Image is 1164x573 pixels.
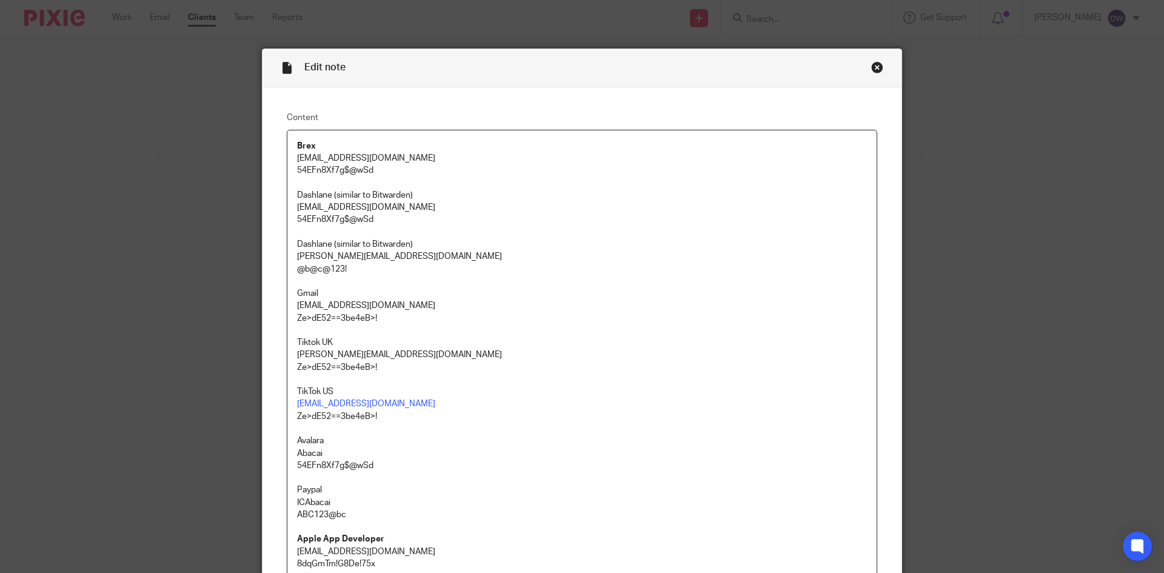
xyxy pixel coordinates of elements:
p: TikTok US [297,386,867,398]
p: [EMAIL_ADDRESS][DOMAIN_NAME] [297,546,867,558]
p: [EMAIL_ADDRESS][DOMAIN_NAME] [297,152,867,164]
span: Edit note [304,62,346,72]
p: Dashlane (similar to Bitwarden) [297,189,867,201]
div: Close this dialog window [871,61,883,73]
p: 54EFn8Xf7g$@wSd [297,460,867,472]
p: Tiktok UK [297,337,867,349]
p: Ze>dE52==3be4eB>! [297,361,867,374]
p: 54EFn8Xf7g$@wSd Dashlane (similar to Bitwarden) [297,213,867,250]
p: Ze>dE52==3be4eB>! [297,312,867,324]
p: [EMAIL_ADDRESS][DOMAIN_NAME] [297,300,867,312]
strong: Brex [297,142,316,150]
strong: Apple App Developer [297,535,384,543]
p: 54EFn8Xf7g$@wSd [297,164,867,176]
p: [EMAIL_ADDRESS][DOMAIN_NAME] [297,201,867,213]
p: @b@c@123! [297,263,867,275]
p: [PERSON_NAME][EMAIL_ADDRESS][DOMAIN_NAME] [297,250,867,263]
a: [EMAIL_ADDRESS][DOMAIN_NAME] [297,400,435,408]
p: ABC123@bc [297,509,867,521]
label: Content [287,112,877,124]
p: 8dqGmTm!G8De!75x [297,558,867,570]
p: Paypal [297,484,867,496]
p: Ze>dE52==3be4eB>! [297,410,867,423]
p: Abacai [297,447,867,460]
p: ICAbacai [297,497,867,509]
p: Avalara [297,435,867,447]
p: [PERSON_NAME][EMAIL_ADDRESS][DOMAIN_NAME] [297,349,867,361]
p: Gmail [297,287,867,300]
